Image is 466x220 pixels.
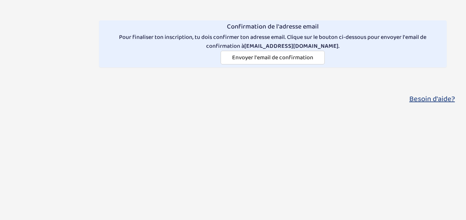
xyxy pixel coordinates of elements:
[102,33,444,51] p: Pour finaliser ton inscription, tu dois confirmer ton adresse email. Clique sur le bouton ci-dess...
[232,53,313,62] span: Envoyer l'email de confirmation
[102,23,444,31] h4: Confirmation de l'adresse email
[409,93,455,104] button: Besoin d'aide?
[244,41,338,51] strong: [EMAIL_ADDRESS][DOMAIN_NAME]
[221,51,325,64] button: Envoyer l'email de confirmation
